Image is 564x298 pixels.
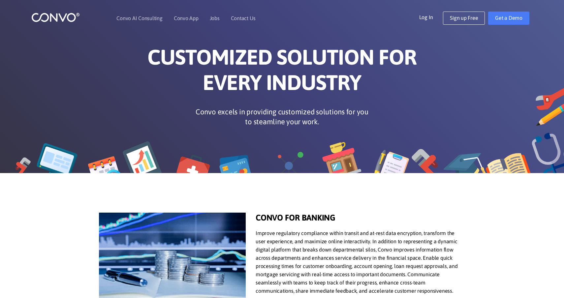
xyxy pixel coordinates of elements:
[116,15,162,21] a: Convo AI Consulting
[210,15,220,21] a: Jobs
[256,213,465,227] h1: CONVO FOR BANKING
[174,15,199,21] a: Convo App
[231,15,256,21] a: Contact Us
[256,229,465,295] p: Improve regulatory compliance within transit and at-rest data encryption, transform the user expe...
[31,12,80,22] img: logo_1.png
[99,45,465,100] h1: CUSTOMIZED SOLUTION FOR EVERY INDUSTRY
[443,12,485,25] a: Sign up Free
[419,12,443,22] a: Log In
[193,107,371,127] p: Convo excels in providing customized solutions for you to steamline your work.
[488,12,529,25] a: Get a Demo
